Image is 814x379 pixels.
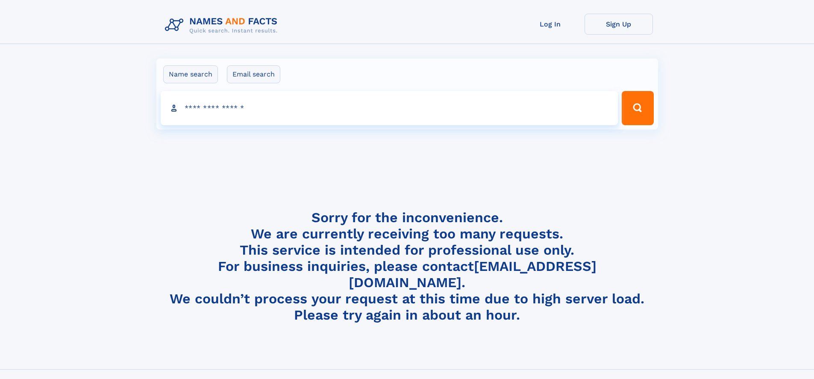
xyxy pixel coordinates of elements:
[162,14,285,37] img: Logo Names and Facts
[162,209,653,323] h4: Sorry for the inconvenience. We are currently receiving too many requests. This service is intend...
[227,65,280,83] label: Email search
[163,65,218,83] label: Name search
[161,91,618,125] input: search input
[516,14,585,35] a: Log In
[349,258,597,291] a: [EMAIL_ADDRESS][DOMAIN_NAME]
[622,91,653,125] button: Search Button
[585,14,653,35] a: Sign Up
